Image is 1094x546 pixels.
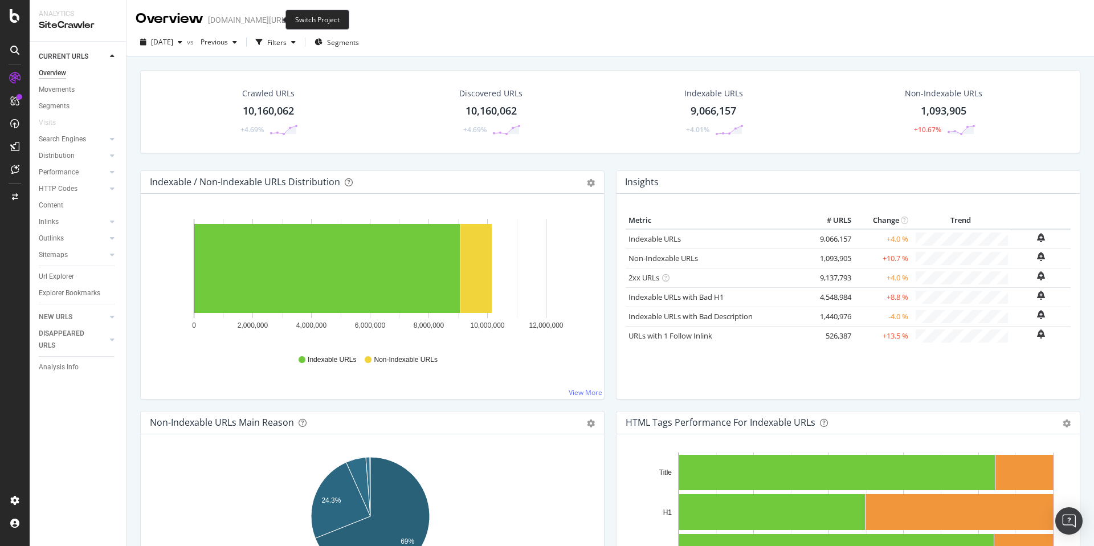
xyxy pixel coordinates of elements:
[327,38,359,47] span: Segments
[463,125,487,135] div: +4.69%
[39,19,117,32] div: SiteCrawler
[587,419,595,427] div: gear
[529,321,563,329] text: 12,000,000
[1055,507,1083,535] div: Open Intercom Messenger
[355,321,386,329] text: 6,000,000
[854,229,911,249] td: +4.0 %
[1037,271,1045,280] div: bell-plus
[628,331,712,341] a: URLs with 1 Follow Inlink
[854,248,911,268] td: +10.7 %
[1037,329,1045,339] div: bell-plus
[192,321,196,329] text: 0
[459,88,522,99] div: Discovered URLs
[628,311,753,321] a: Indexable URLs with Bad Description
[39,287,100,299] div: Explorer Bookmarks
[414,321,444,329] text: 8,000,000
[809,268,854,287] td: 9,137,793
[39,271,74,283] div: Url Explorer
[251,33,300,51] button: Filters
[267,38,287,47] div: Filters
[39,166,107,178] a: Performance
[39,233,107,245] a: Outlinks
[296,321,327,329] text: 4,000,000
[151,37,173,47] span: 2025 Aug. 9th
[684,88,743,99] div: Indexable URLs
[240,125,264,135] div: +4.69%
[809,326,854,345] td: 526,387
[39,133,86,145] div: Search Engines
[401,537,414,545] text: 69%
[854,307,911,326] td: -4.0 %
[242,88,295,99] div: Crawled URLs
[1037,233,1045,242] div: bell-plus
[1037,310,1045,319] div: bell-plus
[1037,291,1045,300] div: bell-plus
[663,508,672,516] text: H1
[39,311,107,323] a: NEW URLS
[569,388,602,397] a: View More
[39,199,118,211] a: Content
[854,268,911,287] td: +4.0 %
[921,104,966,119] div: 1,093,905
[626,212,809,229] th: Metric
[39,183,77,195] div: HTTP Codes
[1063,419,1071,427] div: gear
[136,33,187,51] button: [DATE]
[626,417,815,428] div: HTML Tags Performance for Indexable URLs
[39,361,118,373] a: Analysis Info
[914,125,941,135] div: +10.67%
[809,248,854,268] td: 1,093,905
[321,496,341,504] text: 24.3%
[136,9,203,28] div: Overview
[628,253,698,263] a: Non-Indexable URLs
[39,67,118,79] a: Overview
[39,311,72,323] div: NEW URLS
[659,468,672,476] text: Title
[809,287,854,307] td: 4,548,984
[39,150,75,162] div: Distribution
[587,179,595,187] div: gear
[911,212,1011,229] th: Trend
[686,125,709,135] div: +4.01%
[196,33,242,51] button: Previous
[39,233,64,245] div: Outlinks
[39,100,70,112] div: Segments
[39,361,79,373] div: Analysis Info
[374,355,437,365] span: Non-Indexable URLs
[39,216,107,228] a: Inlinks
[187,37,196,47] span: vs
[628,292,724,302] a: Indexable URLs with Bad H1
[39,67,66,79] div: Overview
[39,9,117,19] div: Analytics
[1037,252,1045,261] div: bell-plus
[628,272,659,283] a: 2xx URLs
[39,216,59,228] div: Inlinks
[625,174,659,190] h4: Insights
[238,321,268,329] text: 2,000,000
[628,234,681,244] a: Indexable URLs
[150,212,591,344] svg: A chart.
[39,271,118,283] a: Url Explorer
[39,287,118,299] a: Explorer Bookmarks
[39,117,67,129] a: Visits
[308,355,356,365] span: Indexable URLs
[39,328,96,352] div: DISAPPEARED URLS
[691,104,736,119] div: 9,066,157
[208,14,288,26] div: [DOMAIN_NAME][URL]
[150,417,294,428] div: Non-Indexable URLs Main Reason
[809,229,854,249] td: 9,066,157
[854,212,911,229] th: Change
[39,150,107,162] a: Distribution
[196,37,228,47] span: Previous
[905,88,982,99] div: Non-Indexable URLs
[39,249,68,261] div: Sitemaps
[470,321,504,329] text: 10,000,000
[39,84,75,96] div: Movements
[854,326,911,345] td: +13.5 %
[285,10,349,30] div: Switch Project
[39,183,107,195] a: HTTP Codes
[466,104,517,119] div: 10,160,062
[243,104,294,119] div: 10,160,062
[39,117,56,129] div: Visits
